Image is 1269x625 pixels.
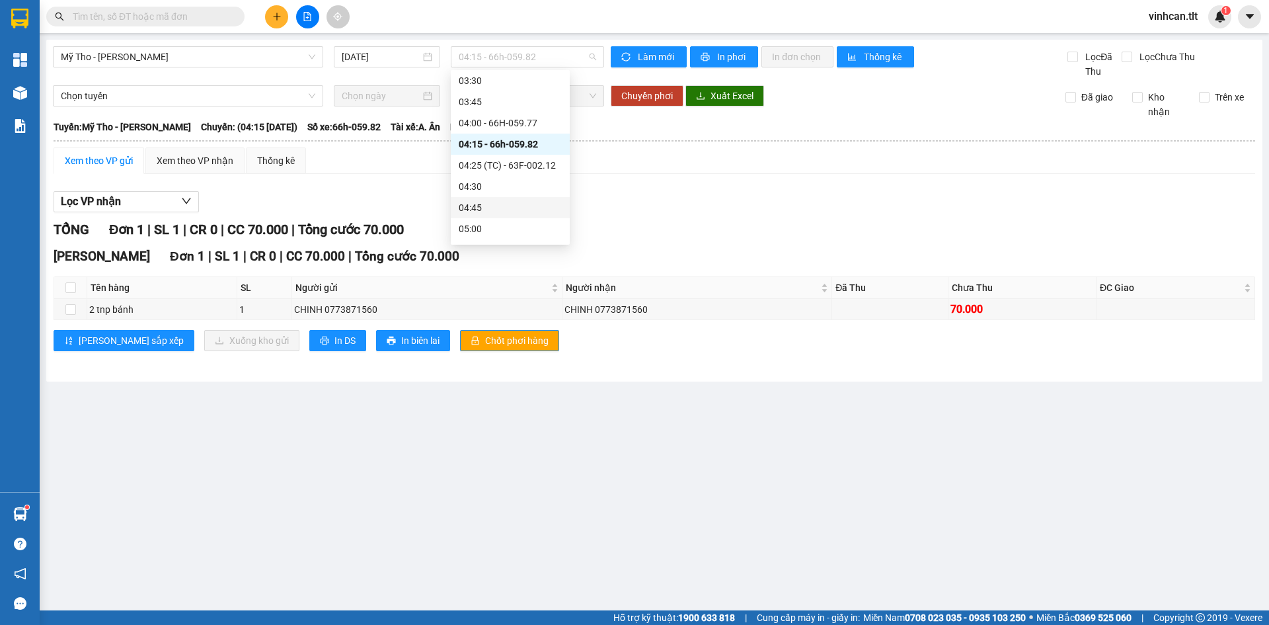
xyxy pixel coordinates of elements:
[450,120,483,134] span: Loại xe:
[61,193,121,210] span: Lọc VP nhận
[847,52,859,63] span: bar-chart
[1238,5,1261,28] button: caret-down
[181,196,192,206] span: down
[485,333,549,348] span: Chốt phơi hàng
[65,153,133,168] div: Xem theo VP gửi
[613,610,735,625] span: Hỗ trợ kỹ thuật:
[387,336,396,347] span: printer
[54,330,194,351] button: sort-ascending[PERSON_NAME] sắp xếp
[13,119,27,133] img: solution-icon
[157,153,233,168] div: Xem theo VP nhận
[170,249,205,264] span: Đơn 1
[154,222,180,237] span: SL 1
[611,85,683,106] button: Chuyển phơi
[307,120,381,134] span: Số xe: 66h-059.82
[471,336,480,347] span: lock
[1080,50,1121,79] span: Lọc Đã Thu
[54,249,150,264] span: [PERSON_NAME]
[459,73,562,88] div: 03:30
[298,222,404,237] span: Tổng cước 70.000
[13,507,27,521] img: warehouse-icon
[1214,11,1226,22] img: icon-new-feature
[564,302,830,317] div: CHINH 0773871560
[1100,280,1241,295] span: ĐC Giao
[221,222,224,237] span: |
[54,222,89,237] span: TỔNG
[832,277,948,299] th: Đã Thu
[61,86,315,106] span: Chọn tuyến
[1076,90,1118,104] span: Đã giao
[294,302,560,317] div: CHINH 0773871560
[837,46,914,67] button: bar-chartThống kê
[237,277,292,299] th: SL
[190,222,217,237] span: CR 0
[327,5,350,28] button: aim
[280,249,283,264] span: |
[355,249,459,264] span: Tổng cước 70.000
[320,336,329,347] span: printer
[257,153,295,168] div: Thống kê
[391,120,440,134] span: Tài xế: A. Ân
[7,95,294,130] div: [PERSON_NAME]
[286,249,345,264] span: CC 70.000
[14,567,26,580] span: notification
[55,12,64,21] span: search
[685,85,764,106] button: downloadXuất Excel
[1029,615,1033,620] span: ⚪️
[459,95,562,109] div: 03:45
[14,538,26,550] span: question-circle
[1075,612,1132,623] strong: 0369 525 060
[1036,610,1132,625] span: Miền Bắc
[717,50,748,64] span: In phơi
[265,5,288,28] button: plus
[459,158,562,173] div: 04:25 (TC) - 63F-002.12
[303,12,312,21] span: file-add
[745,610,747,625] span: |
[711,89,753,103] span: Xuất Excel
[460,330,559,351] button: lockChốt phơi hàng
[348,249,352,264] span: |
[948,277,1096,299] th: Chưa Thu
[864,50,904,64] span: Thống kê
[239,302,289,317] div: 1
[109,222,144,237] span: Đơn 1
[73,9,229,24] input: Tìm tên, số ĐT hoặc mã đơn
[333,12,342,21] span: aim
[566,280,819,295] span: Người nhận
[459,116,562,130] div: 04:00 - 66H-059.77
[761,46,833,67] button: In đơn chọn
[1223,6,1228,15] span: 1
[401,333,440,348] span: In biên lai
[342,50,420,64] input: 12/08/2025
[1141,610,1143,625] span: |
[87,277,237,299] th: Tên hàng
[201,120,297,134] span: Chuyến: (04:15 [DATE])
[459,200,562,215] div: 04:45
[459,47,596,67] span: 04:15 - 66h-059.82
[54,122,191,132] b: Tuyến: Mỹ Tho - [PERSON_NAME]
[701,52,712,63] span: printer
[11,9,28,28] img: logo-vxr
[376,330,450,351] button: printerIn biên lai
[272,12,282,21] span: plus
[1221,6,1231,15] sup: 1
[227,222,288,237] span: CC 70.000
[757,610,860,625] span: Cung cấp máy in - giấy in:
[89,302,235,317] div: 2 tnp bánh
[64,336,73,347] span: sort-ascending
[459,222,562,236] div: 05:00
[611,46,687,67] button: syncLàm mới
[950,301,1094,317] div: 70.000
[291,222,295,237] span: |
[61,63,241,86] text: CTTLT1208250001
[1134,50,1197,64] span: Lọc Chưa Thu
[61,47,315,67] span: Mỹ Tho - Hồ Chí Minh
[696,91,705,102] span: download
[54,191,199,212] button: Lọc VP nhận
[309,330,366,351] button: printerIn DS
[296,5,319,28] button: file-add
[13,86,27,100] img: warehouse-icon
[1138,8,1208,24] span: vinhcan.tlt
[459,179,562,194] div: 04:30
[208,249,211,264] span: |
